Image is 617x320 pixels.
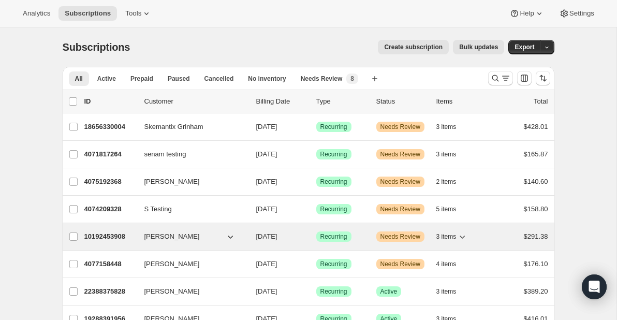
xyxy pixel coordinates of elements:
div: 10192453908[PERSON_NAME][DATE]SuccessRecurringWarningNeeds Review3 items$291.38 [84,229,548,244]
span: 8 [350,75,354,83]
span: Bulk updates [459,43,498,51]
button: senam testing [138,146,242,163]
span: [DATE] [256,260,277,268]
span: Recurring [320,260,347,268]
button: 3 items [436,147,468,162]
span: Recurring [320,178,347,186]
span: [DATE] [256,287,277,295]
span: Needs Review [380,232,420,241]
span: 3 items [436,287,457,296]
button: Search and filter results [488,71,513,85]
span: $165.87 [524,150,548,158]
span: Cancelled [204,75,234,83]
span: S Testing [144,204,172,214]
span: Prepaid [130,75,153,83]
div: Items [436,96,488,107]
span: $158.80 [524,205,548,213]
span: [DATE] [256,150,277,158]
button: Subscriptions [58,6,117,21]
button: 5 items [436,202,468,216]
div: Open Intercom Messenger [582,274,607,299]
div: Type [316,96,368,107]
span: Create subscription [384,43,443,51]
span: Needs Review [380,205,420,213]
button: Customize table column order and visibility [517,71,532,85]
span: 3 items [436,232,457,241]
p: 4074209328 [84,204,136,214]
p: Customer [144,96,248,107]
p: Billing Date [256,96,308,107]
span: Subscriptions [63,41,130,53]
span: No inventory [248,75,286,83]
button: Skemantix Grinham [138,119,242,135]
button: 3 items [436,229,468,244]
span: $291.38 [524,232,548,240]
span: 4 items [436,260,457,268]
span: 3 items [436,123,457,131]
span: 3 items [436,150,457,158]
span: $389.20 [524,287,548,295]
div: IDCustomerBilling DateTypeStatusItemsTotal [84,96,548,107]
span: [DATE] [256,205,277,213]
button: Create new view [366,71,383,86]
span: Analytics [23,9,50,18]
span: Recurring [320,150,347,158]
span: [PERSON_NAME] [144,286,200,297]
span: 5 items [436,205,457,213]
span: Paused [168,75,190,83]
button: Sort the results [536,71,550,85]
button: S Testing [138,201,242,217]
div: 4071817264senam testing[DATE]SuccessRecurringWarningNeeds Review3 items$165.87 [84,147,548,162]
p: ID [84,96,136,107]
p: 4071817264 [84,149,136,159]
button: 4 items [436,257,468,271]
div: 18656330004Skemantix Grinham[DATE]SuccessRecurringWarningNeeds Review3 items$428.01 [84,120,548,134]
span: [DATE] [256,178,277,185]
span: 2 items [436,178,457,186]
span: senam testing [144,149,186,159]
span: [PERSON_NAME] [144,259,200,269]
span: Settings [569,9,594,18]
button: 2 items [436,174,468,189]
button: [PERSON_NAME] [138,228,242,245]
span: Active [97,75,116,83]
button: Help [503,6,550,21]
p: 10192453908 [84,231,136,242]
button: 3 items [436,284,468,299]
span: All [75,75,83,83]
button: [PERSON_NAME] [138,256,242,272]
span: [DATE] [256,232,277,240]
button: Export [508,40,540,54]
p: 4077158448 [84,259,136,269]
span: Needs Review [380,150,420,158]
span: Recurring [320,123,347,131]
div: 4074209328S Testing[DATE]SuccessRecurringWarningNeeds Review5 items$158.80 [84,202,548,216]
button: Create subscription [378,40,449,54]
span: [DATE] [256,123,277,130]
span: Recurring [320,205,347,213]
p: 4075192368 [84,177,136,187]
p: Status [376,96,428,107]
button: Settings [553,6,600,21]
span: [PERSON_NAME] [144,231,200,242]
span: $176.10 [524,260,548,268]
div: 4075192368[PERSON_NAME][DATE]SuccessRecurringWarningNeeds Review2 items$140.60 [84,174,548,189]
span: Needs Review [380,260,420,268]
span: Subscriptions [65,9,111,18]
button: Tools [119,6,158,21]
span: Skemantix Grinham [144,122,203,132]
div: 22388375828[PERSON_NAME][DATE]SuccessRecurringSuccessActive3 items$389.20 [84,284,548,299]
button: Bulk updates [453,40,504,54]
span: $140.60 [524,178,548,185]
button: [PERSON_NAME] [138,283,242,300]
button: Analytics [17,6,56,21]
span: Tools [125,9,141,18]
span: Needs Review [301,75,343,83]
button: 3 items [436,120,468,134]
div: 4077158448[PERSON_NAME][DATE]SuccessRecurringWarningNeeds Review4 items$176.10 [84,257,548,271]
p: 18656330004 [84,122,136,132]
span: Recurring [320,232,347,241]
button: [PERSON_NAME] [138,173,242,190]
span: Active [380,287,398,296]
p: 22388375828 [84,286,136,297]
